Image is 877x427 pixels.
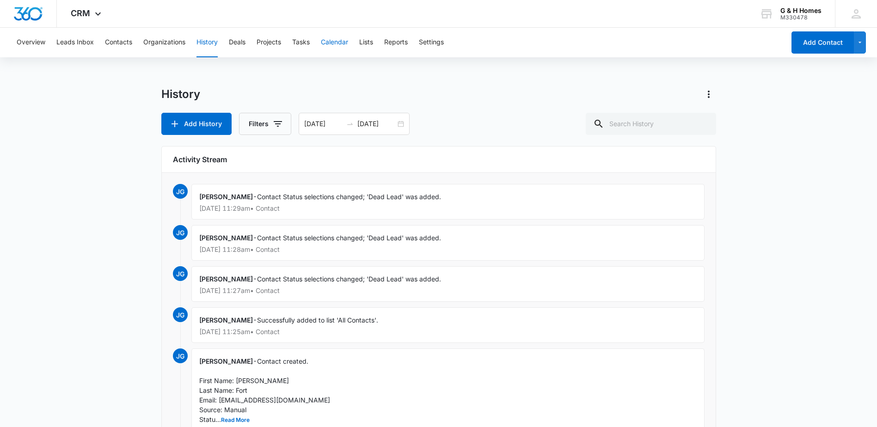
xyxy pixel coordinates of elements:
div: account name [780,7,822,14]
button: Leads Inbox [56,28,94,57]
span: JG [173,225,188,240]
button: Filters [239,113,291,135]
div: - [191,266,705,302]
button: Read More [221,417,250,423]
div: account id [780,14,822,21]
p: [DATE] 11:27am • Contact [199,287,697,294]
span: CRM [71,8,90,18]
button: History [196,28,218,57]
button: Organizations [143,28,185,57]
div: - [191,184,705,220]
p: [DATE] 11:29am • Contact [199,205,697,212]
span: [PERSON_NAME] [199,193,253,201]
button: Contacts [105,28,132,57]
span: Contact Status selections changed; 'Dead Lead' was added. [257,193,441,201]
p: [DATE] 11:25am • Contact [199,329,697,335]
h6: Activity Stream [173,154,705,165]
button: Tasks [292,28,310,57]
button: Deals [229,28,245,57]
input: Start date [304,119,343,129]
button: Calendar [321,28,348,57]
input: End date [357,119,396,129]
span: JG [173,266,188,281]
div: - [191,307,705,343]
h1: History [161,87,200,101]
span: [PERSON_NAME] [199,234,253,242]
span: [PERSON_NAME] [199,357,253,365]
span: Contact Status selections changed; 'Dead Lead' was added. [257,275,441,283]
button: Add Contact [791,31,854,54]
button: Add History [161,113,232,135]
span: Contact Status selections changed; 'Dead Lead' was added. [257,234,441,242]
p: [DATE] 11:28am • Contact [199,246,697,253]
button: Lists [359,28,373,57]
button: Projects [257,28,281,57]
button: Overview [17,28,45,57]
div: - [191,225,705,261]
span: [PERSON_NAME] [199,275,253,283]
span: Successfully added to list 'All Contacts'. [257,316,378,324]
button: Reports [384,28,408,57]
button: Settings [419,28,444,57]
span: JG [173,348,188,363]
span: Contact created. First Name: [PERSON_NAME] Last Name: Fort Email: [EMAIL_ADDRESS][DOMAIN_NAME] So... [199,357,330,423]
button: Actions [701,87,716,102]
span: JG [173,307,188,322]
span: to [346,120,354,128]
span: JG [173,184,188,199]
span: swap-right [346,120,354,128]
input: Search History [586,113,716,135]
span: [PERSON_NAME] [199,316,253,324]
